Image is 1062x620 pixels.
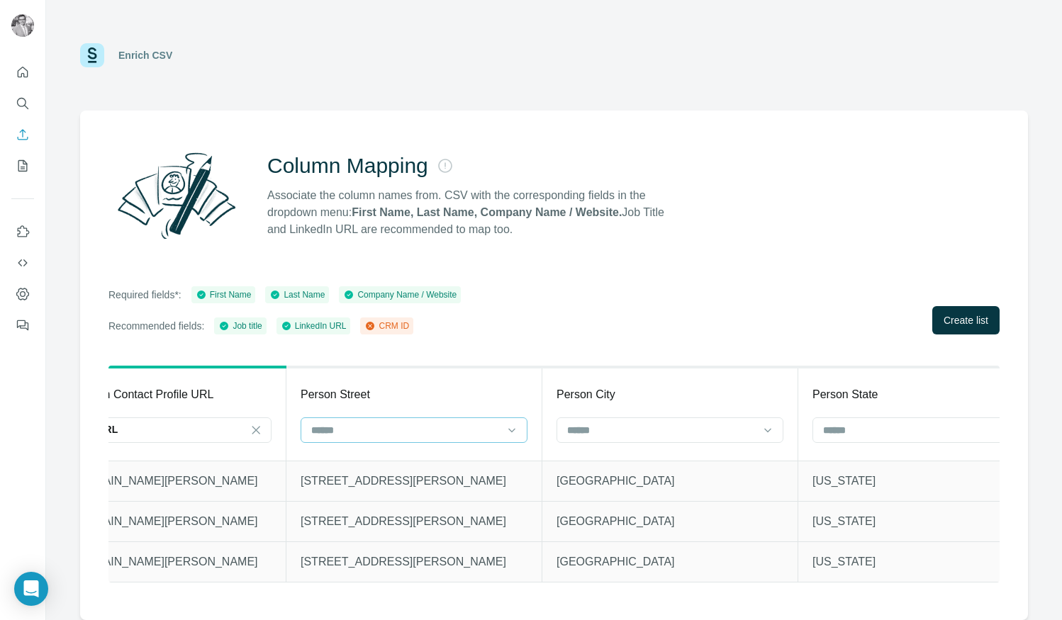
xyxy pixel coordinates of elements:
[11,91,34,116] button: Search
[267,187,677,238] p: Associate the column names from. CSV with the corresponding fields in the dropdown menu: Job Titl...
[11,122,34,147] button: Enrich CSV
[11,312,34,338] button: Feedback
[557,386,615,403] p: Person City
[269,288,325,301] div: Last Name
[11,219,34,244] button: Use Surfe on LinkedIn
[11,153,34,179] button: My lists
[11,60,34,85] button: Quick start
[118,48,172,62] div: Enrich CSV
[812,386,878,403] p: Person State
[14,572,48,606] div: Open Intercom Messenger
[11,281,34,307] button: Dashboard
[67,386,213,403] p: LinkedIn Contact Profile URL
[301,513,527,530] p: [STREET_ADDRESS][PERSON_NAME]
[108,288,181,302] p: Required fields*:
[932,306,1000,334] button: Create list
[108,145,245,247] img: Surfe Illustration - Column Mapping
[80,43,104,67] img: Surfe Logo
[218,320,262,332] div: Job title
[352,206,622,218] strong: First Name, Last Name, Company Name / Website.
[301,473,527,490] p: [STREET_ADDRESS][PERSON_NAME]
[301,386,370,403] p: Person Street
[557,513,783,530] p: [GEOGRAPHIC_DATA]
[281,320,347,332] div: LinkedIn URL
[812,513,1039,530] p: [US_STATE]
[557,473,783,490] p: [GEOGRAPHIC_DATA]
[301,553,527,570] p: [STREET_ADDRESS][PERSON_NAME]
[944,313,988,327] span: Create list
[11,14,34,37] img: Avatar
[267,153,428,179] h2: Column Mapping
[45,553,272,570] p: [URL][DOMAIN_NAME][PERSON_NAME]
[108,319,204,333] p: Recommended fields:
[45,513,272,530] p: [URL][DOMAIN_NAME][PERSON_NAME]
[812,473,1039,490] p: [US_STATE]
[11,250,34,276] button: Use Surfe API
[557,553,783,570] p: [GEOGRAPHIC_DATA]
[364,320,409,332] div: CRM ID
[343,288,457,301] div: Company Name / Website
[196,288,252,301] div: First Name
[812,553,1039,570] p: [US_STATE]
[45,473,272,490] p: [URL][DOMAIN_NAME][PERSON_NAME]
